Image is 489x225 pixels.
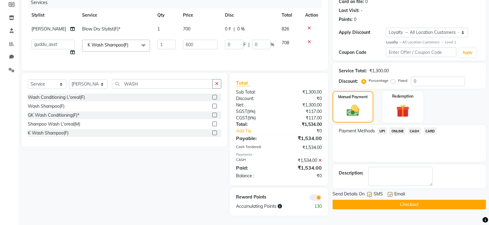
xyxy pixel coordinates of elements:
[28,94,85,101] div: Wash Conditioning L'oreal(F)
[287,128,326,134] div: ₹0
[183,26,190,32] span: 700
[279,173,326,179] div: ₹0
[279,89,326,95] div: ₹1,300.00
[231,135,279,142] div: Payable:
[408,127,421,135] span: CASH
[279,164,326,171] div: ₹1,534.00
[278,8,302,22] th: Total
[339,78,358,85] div: Discount:
[236,80,250,86] span: Total
[243,42,246,48] span: F
[231,115,279,121] div: ( )
[339,16,353,23] div: Points:
[231,95,279,102] div: Discount:
[248,42,250,48] span: |
[112,79,213,89] input: Search or Scan
[361,7,363,14] div: -
[231,89,279,95] div: Sub Total:
[231,194,279,201] div: Reward Points
[221,8,278,22] th: Disc
[394,191,405,199] span: Email
[282,26,289,32] span: 826
[392,103,413,119] img: _gift.svg
[31,26,66,32] span: [PERSON_NAME]
[236,152,322,157] div: Payments
[339,7,359,14] div: Last Visit:
[279,121,326,128] div: ₹1,534.00
[279,115,326,121] div: ₹117.00
[339,68,367,74] div: Service Total:
[157,26,160,32] span: 1
[389,127,405,135] span: ONLINE
[231,128,287,134] a: Add Tip
[28,103,64,110] div: Wash Shampoo(F)
[339,49,386,56] div: Coupon Code
[231,157,279,164] div: CASH
[248,109,254,114] span: 9%
[339,170,363,176] div: Description:
[301,8,322,22] th: Action
[398,78,407,83] label: Fixed
[28,130,68,136] div: K Wash Shampoo(F)
[271,42,274,48] span: %
[338,94,368,100] label: Manual Payment
[369,78,388,83] label: Percentage
[231,108,279,115] div: ( )
[179,8,221,22] th: Price
[231,144,279,151] div: Cash Tendered:
[236,115,247,121] span: CGST
[225,26,231,32] span: 0 F
[279,102,326,108] div: ₹1,300.00
[231,102,279,108] div: Net:
[234,26,235,32] span: |
[231,164,279,171] div: Paid:
[386,47,456,57] input: Enter Offer / Coupon Code
[333,191,365,199] span: Send Details On
[377,127,387,135] span: UPI
[28,8,78,22] th: Stylist
[369,68,389,74] div: ₹1,300.00
[282,40,289,46] span: 708
[231,121,279,128] div: Total:
[459,48,476,57] button: Apply
[424,127,437,135] span: CARD
[279,144,326,151] div: ₹1,534.00
[88,42,128,48] span: K Wash Shampoo(F)
[279,157,326,164] div: ₹1,534.00
[237,26,245,32] span: 0 %
[154,8,179,22] th: Qty
[333,200,486,209] button: Checkout
[279,95,326,102] div: ₹0
[303,203,326,210] div: 130
[231,203,303,210] div: Accumulating Points
[339,128,375,134] span: Payment Methods
[354,16,356,23] div: 0
[343,103,363,118] img: _cash.svg
[386,40,480,45] div: All Location Customers → Level 1
[279,135,326,142] div: ₹1,534.00
[279,108,326,115] div: ₹117.00
[82,26,120,32] span: Blow Dry Stylist(F)*
[78,8,154,22] th: Service
[231,173,279,179] div: Balance :
[386,40,402,44] strong: Loyalty →
[128,42,131,48] a: x
[28,121,80,127] div: Shampoo Wash L'oreal(M)
[28,112,79,119] div: GK Wash Conditioning(F)*
[392,94,413,99] label: Redemption
[236,109,247,114] span: SGST
[339,29,386,36] div: Apply Discount
[374,191,383,199] span: SMS
[249,115,255,120] span: 9%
